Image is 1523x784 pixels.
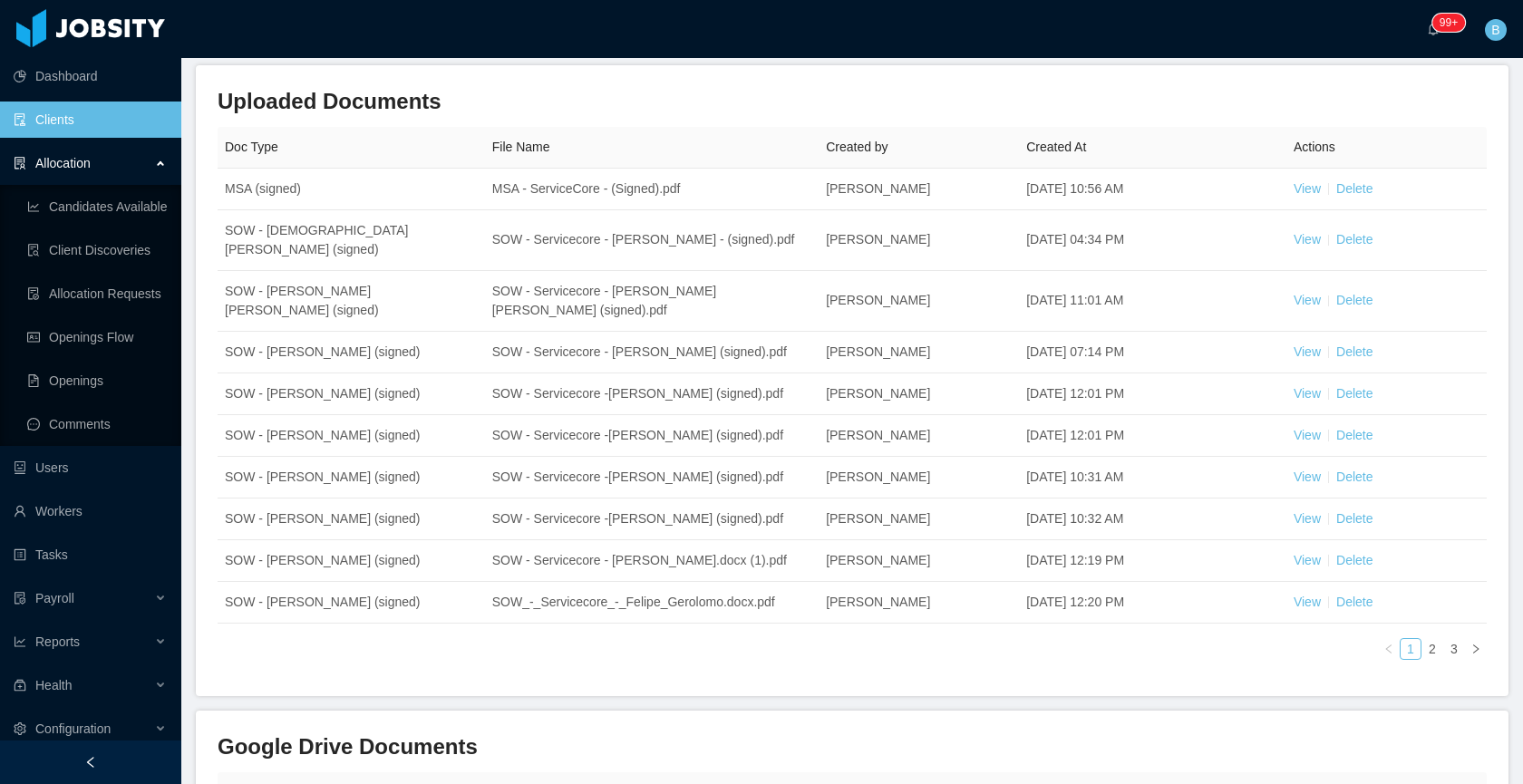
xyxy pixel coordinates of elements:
td: SOW - Servicecore - [PERSON_NAME].docx (1).pdf [485,540,819,582]
a: Delete [1336,181,1373,196]
li: 1 [1400,638,1421,660]
a: View [1294,386,1321,401]
span: Actions [1294,140,1335,154]
a: 2 [1422,639,1442,659]
a: Delete [1336,293,1373,307]
span: Configuration [35,721,111,736]
a: Delete [1336,232,1373,247]
a: icon: userWorkers [14,493,167,529]
li: Next Page [1465,638,1487,660]
td: [DATE] 07:14 PM [1019,332,1286,373]
td: SOW - Servicecore -[PERSON_NAME] (signed).pdf [485,457,819,498]
a: icon: line-chartCandidates Available [27,189,167,225]
td: SOW - Servicecore -[PERSON_NAME] (signed).pdf [485,498,819,540]
i: icon: setting [14,722,26,735]
td: [PERSON_NAME] [819,582,1019,624]
h3: Google Drive Documents [218,732,1487,761]
span: Doc Type [225,140,278,154]
i: icon: medicine-box [14,679,26,692]
td: [DATE] 04:34 PM [1019,210,1286,271]
td: [PERSON_NAME] [819,540,1019,582]
td: SOW_-_Servicecore_-_Felipe_Gerolomo.docx.pdf [485,582,819,624]
a: icon: file-textOpenings [27,363,167,399]
td: SOW - [PERSON_NAME] (signed) [218,332,485,373]
td: [PERSON_NAME] [819,498,1019,540]
a: icon: idcardOpenings Flow [27,319,167,355]
td: SOW - [PERSON_NAME] (signed) [218,415,485,457]
a: View [1294,293,1321,307]
td: SOW - [PERSON_NAME] [PERSON_NAME] (signed) [218,271,485,332]
a: View [1294,595,1321,609]
td: [PERSON_NAME] [819,415,1019,457]
li: 3 [1443,638,1465,660]
a: View [1294,553,1321,567]
span: Created by [826,140,888,154]
a: 3 [1444,639,1464,659]
td: [DATE] 12:19 PM [1019,540,1286,582]
td: [PERSON_NAME] [819,373,1019,415]
a: Delete [1336,595,1373,609]
td: [DATE] 10:56 AM [1019,169,1286,210]
td: MSA (signed) [218,169,485,210]
td: SOW - Servicecore - [PERSON_NAME] [PERSON_NAME] (signed).pdf [485,271,819,332]
td: [DATE] 11:01 AM [1019,271,1286,332]
a: View [1294,511,1321,526]
li: 2 [1421,638,1443,660]
a: Delete [1336,469,1373,484]
li: Previous Page [1378,638,1400,660]
a: icon: pie-chartDashboard [14,58,167,94]
td: SOW - Servicecore -[PERSON_NAME] (signed).pdf [485,415,819,457]
a: Delete [1336,386,1373,401]
i: icon: right [1470,644,1481,654]
td: SOW - [PERSON_NAME] (signed) [218,540,485,582]
a: icon: auditClients [14,102,167,138]
a: Delete [1336,511,1373,526]
a: icon: file-searchClient Discoveries [27,232,167,268]
span: Reports [35,634,80,649]
td: [DATE] 12:20 PM [1019,582,1286,624]
td: SOW - Servicecore - [PERSON_NAME] (signed).pdf [485,332,819,373]
i: icon: file-protect [14,592,26,605]
td: [DATE] 12:01 PM [1019,373,1286,415]
a: View [1294,232,1321,247]
a: icon: file-doneAllocation Requests [27,276,167,312]
td: SOW - [PERSON_NAME] (signed) [218,498,485,540]
i: icon: solution [14,157,26,169]
span: Payroll [35,591,74,605]
i: icon: bell [1427,23,1440,35]
span: Allocation [35,156,91,170]
i: icon: left [1383,644,1394,654]
td: [DATE] 10:31 AM [1019,457,1286,498]
sup: 245 [1432,14,1465,32]
td: [DATE] 10:32 AM [1019,498,1286,540]
a: Delete [1336,553,1373,567]
td: [PERSON_NAME] [819,210,1019,271]
td: SOW - [DEMOGRAPHIC_DATA][PERSON_NAME] (signed) [218,210,485,271]
td: SOW - [PERSON_NAME] (signed) [218,457,485,498]
h3: Uploaded Documents [218,87,1487,116]
a: View [1294,428,1321,442]
i: icon: line-chart [14,635,26,648]
a: Delete [1336,428,1373,442]
span: B [1491,19,1499,41]
td: SOW - [PERSON_NAME] (signed) [218,582,485,624]
td: SOW - Servicecore -[PERSON_NAME] (signed).pdf [485,373,819,415]
td: SOW - [PERSON_NAME] (signed) [218,373,485,415]
a: View [1294,181,1321,196]
span: File Name [492,140,550,154]
td: [PERSON_NAME] [819,457,1019,498]
a: icon: messageComments [27,406,167,442]
td: [PERSON_NAME] [819,169,1019,210]
td: [DATE] 12:01 PM [1019,415,1286,457]
span: Health [35,678,72,692]
a: 1 [1401,639,1421,659]
a: icon: profileTasks [14,537,167,573]
a: Delete [1336,344,1373,359]
td: MSA - ServiceCore - (Signed).pdf [485,169,819,210]
span: Created At [1026,140,1086,154]
a: View [1294,344,1321,359]
td: [PERSON_NAME] [819,271,1019,332]
a: View [1294,469,1321,484]
td: SOW - Servicecore - [PERSON_NAME] - (signed).pdf [485,210,819,271]
a: icon: robotUsers [14,450,167,486]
